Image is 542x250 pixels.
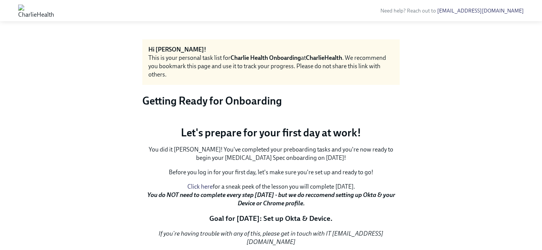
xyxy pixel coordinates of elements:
strong: Charlie Health Onboarding [231,54,301,61]
p: Let's prepare for your first day at work! [142,126,400,139]
div: This is your personal task list for at . We recommend you bookmark this page and use it to track ... [148,54,394,79]
em: If you're having trouble with any of this, please get in touch with IT [EMAIL_ADDRESS][DOMAIN_NAME] [159,230,383,245]
strong: Hi [PERSON_NAME]! [148,46,206,53]
a: [EMAIL_ADDRESS][DOMAIN_NAME] [437,8,524,14]
strong: You do NOT need to complete every step [DATE] - but we do reccomend setting up Okta & your Device... [147,191,395,207]
h3: Getting Ready for Onboarding [142,94,400,108]
strong: CharlieHealth [306,54,342,61]
p: Before you log in for your first day, let's make sure you're set up and ready to go! [142,168,400,177]
a: Click here [187,183,213,190]
p: You did it [PERSON_NAME]! You've completed your preboarding tasks and you're now ready to begin y... [142,145,400,162]
p: for a sneak peek of the lesson you will complete [DATE]. [142,183,400,208]
span: Need help? Reach out to [380,8,524,14]
img: CharlieHealth [18,5,54,17]
p: Goal for [DATE]: Set up Okta & Device. [142,214,400,223]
